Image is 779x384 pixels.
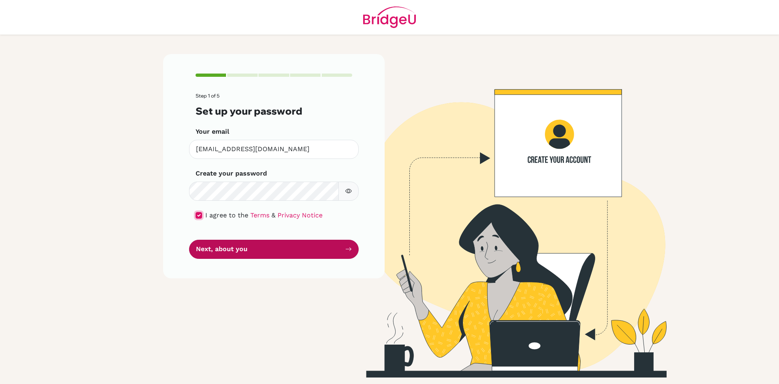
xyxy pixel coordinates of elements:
span: I agree to the [205,211,248,219]
label: Your email [196,127,229,137]
button: Next, about you [189,240,359,259]
img: Create your account [274,54,736,377]
h3: Set up your password [196,105,352,117]
a: Privacy Notice [278,211,323,219]
input: Insert your email* [189,140,359,159]
span: & [271,211,275,219]
span: Step 1 of 5 [196,93,219,99]
a: Terms [250,211,269,219]
label: Create your password [196,169,267,178]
